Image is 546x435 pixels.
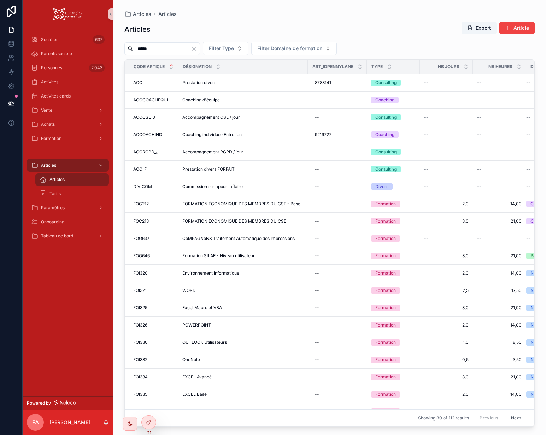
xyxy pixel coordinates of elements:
span: 0,5 [424,357,469,363]
div: -- [315,357,319,363]
span: -- [424,236,428,241]
a: Tarifs [35,187,109,200]
span: 14,00 [477,270,522,276]
span: Personnes [41,65,62,71]
a: Articles [158,11,177,18]
a: Formation [371,201,416,207]
a: Formation [371,287,416,294]
span: -- [477,114,481,120]
div: -- [315,149,319,155]
a: Article [499,22,535,34]
div: -- [315,201,319,207]
span: FOI320 [133,270,148,276]
span: Vente [41,107,52,113]
span: -- [477,184,481,189]
a: 21,00 [477,218,522,224]
a: 2,0 [424,201,469,207]
span: 14,00 [477,322,522,328]
div: Formation [375,391,396,398]
a: ACC [133,80,174,86]
a: Formation [371,218,416,224]
a: Articles [35,173,109,186]
a: Sociétés637 [27,33,109,46]
a: Coaching d'équipe [182,97,304,103]
a: FOG646 [133,253,174,259]
a: 21,00 [477,305,522,311]
a: Prestation divers [182,80,304,86]
a: Formation [371,374,416,380]
span: Accompagnement CSE / jour [182,114,240,120]
span: Formation SILAE - Niveau utilisateur [182,253,255,259]
span: 2,0 [424,392,469,397]
a: -- [424,132,469,137]
span: Articles [41,163,56,168]
span: Coaching individuel-Entretien [182,132,242,137]
a: -- [312,216,363,227]
a: Coaching [371,97,416,103]
a: -- [312,94,363,106]
a: Tableau de bord [27,230,109,242]
a: Parents société [27,47,109,60]
a: 17,50 [477,288,522,293]
a: Formation [371,305,416,311]
a: FOI320 [133,270,174,276]
a: FOI336 [133,409,174,415]
div: scrollable content [23,28,113,252]
div: CSE [530,201,539,207]
span: Prestation divers FORFAIT [182,166,235,172]
a: -- [312,319,363,331]
div: Coaching [375,97,394,103]
a: Formation [371,391,416,398]
span: FOI325 [133,305,147,311]
a: 3,0 [424,305,469,311]
span: FOG646 [133,253,150,259]
div: CSE [530,218,539,224]
span: -- [526,149,530,155]
a: DIV_COM [133,184,174,189]
div: Formation [375,305,396,311]
a: FOC213 [133,218,174,224]
span: Parents société [41,51,72,57]
a: OUTLOOK Utilisateurs [182,340,304,345]
span: -- [477,166,481,172]
a: -- [477,132,522,137]
div: 2 043 [89,64,105,72]
a: Consulting [371,166,416,172]
a: FORMATION ÉCONOMIQUE DES MEMBRES DU CSE - Base [182,201,304,207]
a: Vente [27,104,109,117]
a: Excel Macro et VBA [182,305,304,311]
span: Filter Domaine de formation [257,45,322,52]
span: RGPD - Règlement général sur la protection des données [182,409,296,415]
div: -- [315,288,319,293]
span: -- [526,166,530,172]
span: 1,0 [424,340,469,345]
a: ACCOACHIND [133,132,174,137]
span: POWERPOINT [182,322,211,328]
a: Coaching [371,131,416,138]
button: Export [462,22,497,34]
a: FORMATION ÉCONOMIQUE DES MEMBRES DU CSE [182,218,304,224]
a: Formation [371,339,416,346]
a: -- [312,302,363,313]
a: RGPD - Règlement général sur la protection des données [182,409,304,415]
div: Formation [375,357,396,363]
span: Excel Macro et VBA [182,305,222,311]
a: Personnes2 043 [27,61,109,74]
a: CoMPAGNoNS Traitement Automatique des Impressions [182,236,304,241]
a: ACCRGPD_J [133,149,174,155]
a: WORD [182,288,304,293]
a: Coaching individuel-Entretien [182,132,304,137]
a: -- [312,250,363,261]
span: -- [526,97,530,103]
div: -- [315,305,319,311]
a: Accompagnement CSE / jour [182,114,304,120]
a: -- [312,164,363,175]
div: Formation [375,201,396,207]
div: Formation [375,253,396,259]
span: 21,00 [477,253,522,259]
a: EXCEL Base [182,392,304,397]
a: FOI332 [133,357,174,363]
a: 2,0 [424,270,469,276]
